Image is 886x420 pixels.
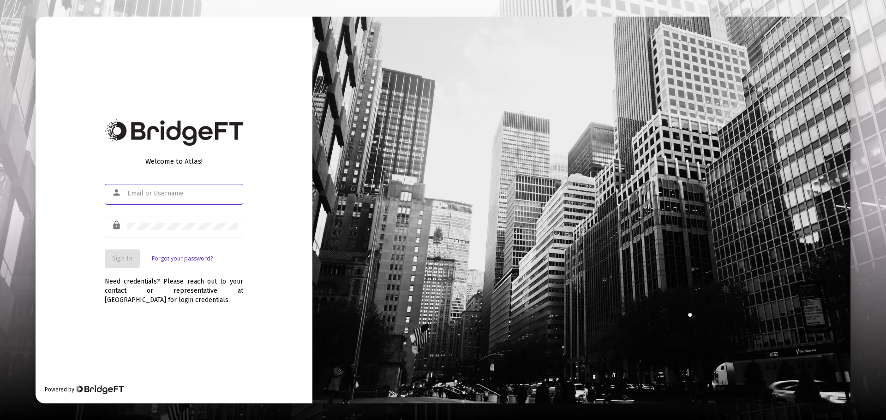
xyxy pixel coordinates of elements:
mat-icon: person [112,187,123,198]
div: Powered by [45,385,124,394]
mat-icon: lock [112,220,123,231]
span: Sign In [112,254,132,262]
a: Forgot your password? [152,254,213,263]
div: Welcome to Atlas! [105,157,243,166]
div: Need credentials? Please reach out to your contact or representative at [GEOGRAPHIC_DATA] for log... [105,268,243,305]
img: Bridge Financial Technology Logo [75,385,124,394]
input: Email or Username [127,190,238,197]
button: Sign In [105,249,140,268]
img: Bridge Financial Technology Logo [105,119,243,146]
